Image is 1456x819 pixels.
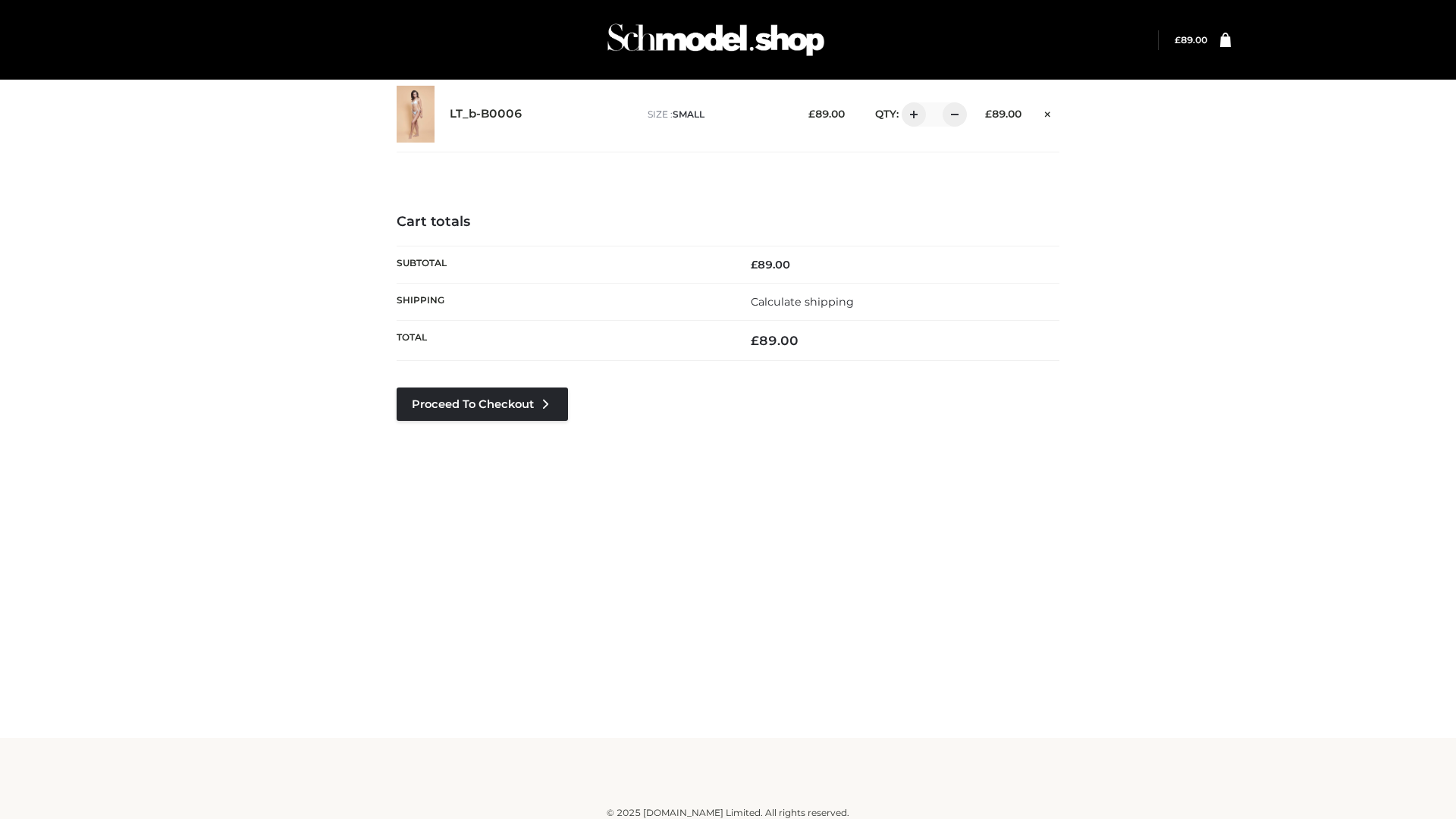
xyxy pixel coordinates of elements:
img: Schmodel Admin 964 [602,10,830,70]
a: LT_b-B0006 [450,107,522,121]
th: Shipping [397,283,728,320]
bdi: 89.00 [808,108,845,120]
span: £ [985,108,992,120]
a: £89.00 [1175,34,1207,45]
bdi: 89.00 [751,258,790,271]
bdi: 89.00 [1175,34,1207,45]
th: Total [397,321,728,361]
span: £ [1175,34,1181,45]
span: £ [751,258,758,271]
h4: Cart totals [397,214,1059,231]
p: size : [648,108,785,121]
span: £ [751,333,759,348]
span: £ [808,108,815,120]
bdi: 89.00 [751,333,799,348]
span: SMALL [673,108,704,120]
a: Proceed to Checkout [397,388,568,421]
div: QTY: [860,102,962,127]
a: Remove this item [1037,102,1059,122]
bdi: 89.00 [985,108,1021,120]
th: Subtotal [397,246,728,283]
a: Calculate shipping [751,295,854,309]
